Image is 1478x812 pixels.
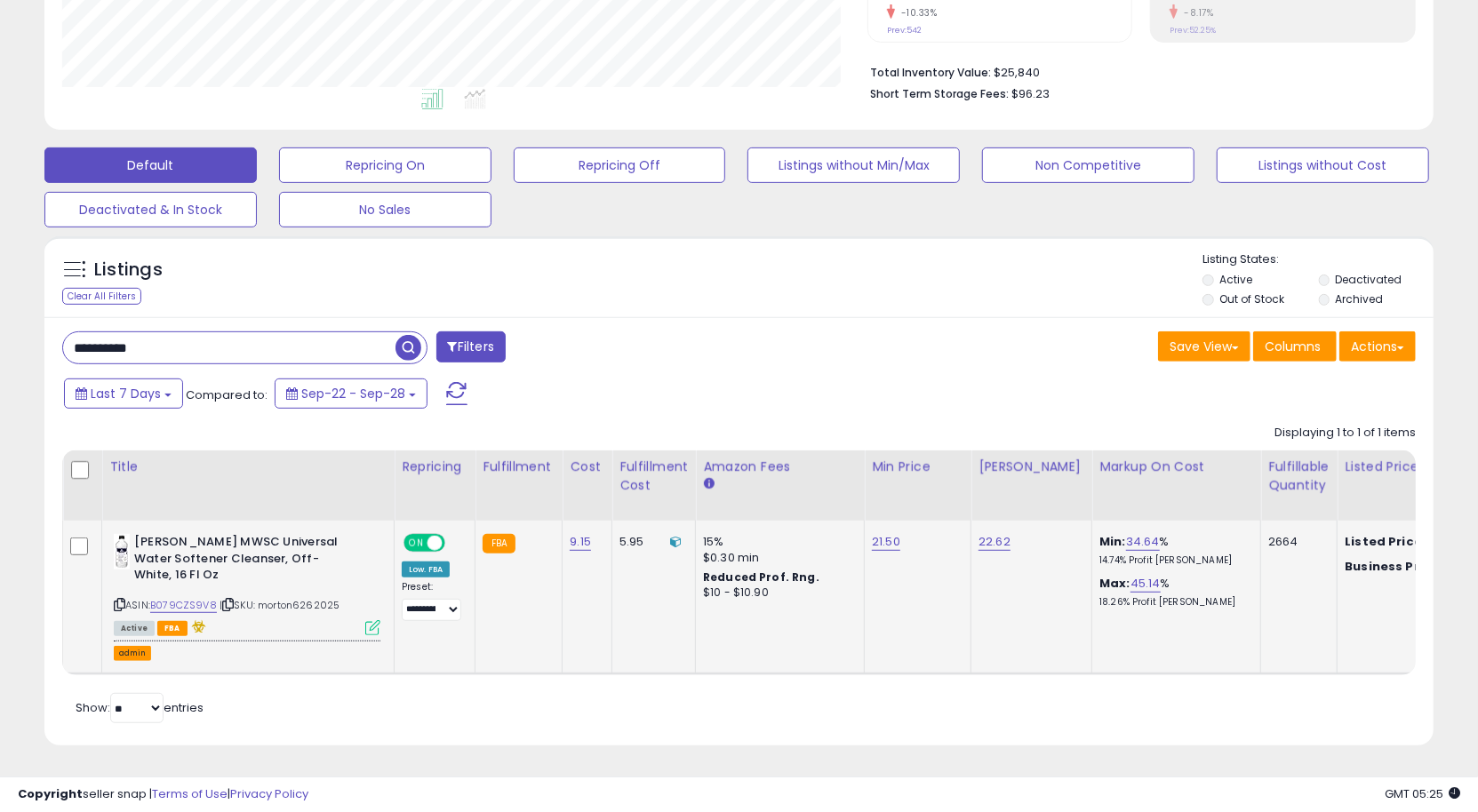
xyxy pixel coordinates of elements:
[619,534,682,550] div: 5.95
[870,65,991,80] b: Total Inventory Value:
[1336,272,1402,287] label: Deactivated
[1099,576,1247,609] div: %
[62,288,141,305] div: Clear All Filters
[1268,534,1323,550] div: 2664
[1339,331,1416,362] button: Actions
[619,458,688,495] div: Fulfillment Cost
[887,25,922,36] small: Prev: 542
[402,458,467,476] div: Repricing
[703,569,819,585] b: Reduced Prof. Rng.
[44,147,257,183] button: Default
[405,536,427,551] span: ON
[570,533,591,551] a: 9.15
[402,581,461,621] div: Preset:
[1126,533,1160,551] a: 34.64
[1345,558,1442,575] b: Business Price:
[91,385,161,402] span: Last 7 Days
[402,561,450,577] div: Low. FBA
[94,258,163,283] h5: Listings
[1220,291,1285,306] label: Out of Stock
[1158,331,1250,362] button: Save View
[134,534,350,588] b: [PERSON_NAME] MWSC Universal Water Softener Cleanser, Off-White, 16 Fl Oz
[109,458,387,476] div: Title
[443,536,471,551] span: OFF
[64,378,183,409] button: Last 7 Days
[150,598,217,613] a: B079CZS9V8
[157,621,188,636] span: FBA
[747,147,960,183] button: Listings without Min/Max
[1274,425,1416,442] div: Displaying 1 to 1 of 1 items
[982,147,1194,183] button: Non Competitive
[1217,147,1429,183] button: Listings without Cost
[188,620,206,633] i: hazardous material
[1130,575,1161,593] a: 45.14
[76,699,204,716] span: Show: entries
[483,534,515,553] small: FBA
[1253,331,1337,362] button: Columns
[44,192,257,227] button: Deactivated & In Stock
[1099,596,1247,609] p: 18.26% Profit [PERSON_NAME]
[703,550,851,566] div: $0.30 min
[703,534,851,550] div: 15%
[279,147,491,183] button: Repricing On
[1385,785,1460,802] span: 2025-10-6 05:25 GMT
[870,60,1402,82] li: $25,840
[230,785,308,802] a: Privacy Policy
[1336,291,1384,306] label: Archived
[114,621,155,636] span: All listings currently available for purchase on Amazon
[1265,338,1321,355] span: Columns
[436,331,506,362] button: Filters
[114,534,130,569] img: 31tyzny8jsL._SL40_.jpg
[220,598,340,612] span: | SKU: morton6262025
[895,6,938,20] small: -10.33%
[1220,272,1253,287] label: Active
[1202,251,1434,268] p: Listing States:
[872,458,963,476] div: Min Price
[275,378,427,409] button: Sep-22 - Sep-28
[18,786,308,803] div: seller snap | |
[570,458,604,476] div: Cost
[279,192,491,227] button: No Sales
[703,585,851,601] div: $10 - $10.90
[979,458,1084,476] div: [PERSON_NAME]
[1345,533,1426,550] b: Listed Price:
[1178,6,1213,20] small: -8.17%
[1099,533,1126,550] b: Min:
[1099,554,1247,567] p: 14.74% Profit [PERSON_NAME]
[1011,85,1050,102] span: $96.23
[703,458,857,476] div: Amazon Fees
[1099,575,1130,592] b: Max:
[703,476,714,492] small: Amazon Fees.
[979,533,1011,551] a: 22.62
[1092,450,1261,521] th: The percentage added to the cost of goods (COGS) that forms the calculator for Min & Max prices.
[152,785,228,802] a: Terms of Use
[870,86,1009,101] b: Short Term Storage Fees:
[872,533,900,551] a: 21.50
[1170,25,1216,36] small: Prev: 52.25%
[301,385,405,402] span: Sep-22 - Sep-28
[18,785,83,802] strong: Copyright
[114,534,380,633] div: ASIN:
[1099,458,1253,476] div: Markup on Cost
[514,147,726,183] button: Repricing Off
[1268,458,1330,495] div: Fulfillable Quantity
[186,386,268,403] span: Compared to:
[483,458,555,476] div: Fulfillment
[114,646,151,661] button: admin
[1099,534,1247,567] div: %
